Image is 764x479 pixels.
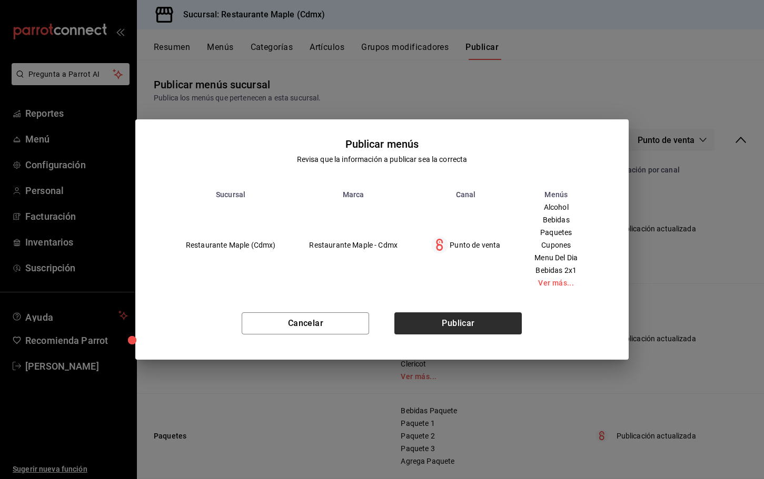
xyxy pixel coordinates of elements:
[292,199,414,291] td: Restaurante Maple - Cdmx
[394,312,522,334] button: Publicar
[517,190,595,199] th: Menús
[414,190,517,199] th: Canal
[534,279,578,287] a: Ver más...
[345,136,419,152] div: Publicar menús
[169,199,293,291] td: Restaurante Maple (Cdmx)
[431,237,500,253] div: Punto de venta
[534,267,578,274] span: Bebidas 2x1
[534,254,578,261] span: Menu Del Dia
[534,203,578,211] span: Alcohol
[534,216,578,223] span: Bebidas
[292,190,414,199] th: Marca
[242,312,369,334] button: Cancelar
[297,154,468,165] div: Revisa que la información a publicar sea la correcta
[534,241,578,249] span: Cupones
[534,229,578,236] span: Paquetes
[169,190,293,199] th: Sucursal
